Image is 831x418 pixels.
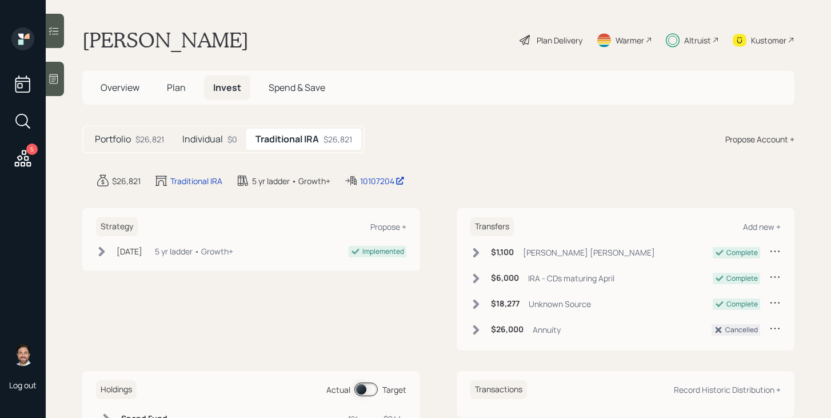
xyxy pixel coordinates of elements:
[529,298,591,310] div: Unknown Source
[726,273,758,284] div: Complete
[523,246,655,258] div: [PERSON_NAME] [PERSON_NAME]
[117,245,142,257] div: [DATE]
[528,272,614,284] div: IRA - CDs maturing April
[370,221,406,232] div: Propose +
[360,175,405,187] div: 10107204
[491,248,514,257] h6: $1,100
[616,34,644,46] div: Warmer
[725,325,758,335] div: Cancelled
[255,134,319,145] h5: Traditional IRA
[269,81,325,94] span: Spend & Save
[674,384,781,395] div: Record Historic Distribution +
[170,175,222,187] div: Traditional IRA
[95,134,131,145] h5: Portfolio
[470,217,514,236] h6: Transfers
[725,133,794,145] div: Propose Account +
[82,27,249,53] h1: [PERSON_NAME]
[135,133,164,145] div: $26,821
[491,325,524,335] h6: $26,000
[533,324,561,336] div: Annuity
[537,34,582,46] div: Plan Delivery
[382,384,406,396] div: Target
[491,273,519,283] h6: $6,000
[227,133,237,145] div: $0
[96,217,138,236] h6: Strategy
[726,248,758,258] div: Complete
[684,34,711,46] div: Altruist
[9,380,37,391] div: Log out
[751,34,786,46] div: Kustomer
[167,81,186,94] span: Plan
[726,299,758,309] div: Complete
[470,380,527,399] h6: Transactions
[26,144,38,155] div: 5
[213,81,241,94] span: Invest
[491,299,520,309] h6: $18,277
[155,245,233,257] div: 5 yr ladder • Growth+
[252,175,330,187] div: 5 yr ladder • Growth+
[112,175,141,187] div: $26,821
[101,81,139,94] span: Overview
[326,384,350,396] div: Actual
[11,343,34,366] img: michael-russo-headshot.png
[182,134,223,145] h5: Individual
[362,246,404,257] div: Implemented
[323,133,352,145] div: $26,821
[743,221,781,232] div: Add new +
[96,380,137,399] h6: Holdings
